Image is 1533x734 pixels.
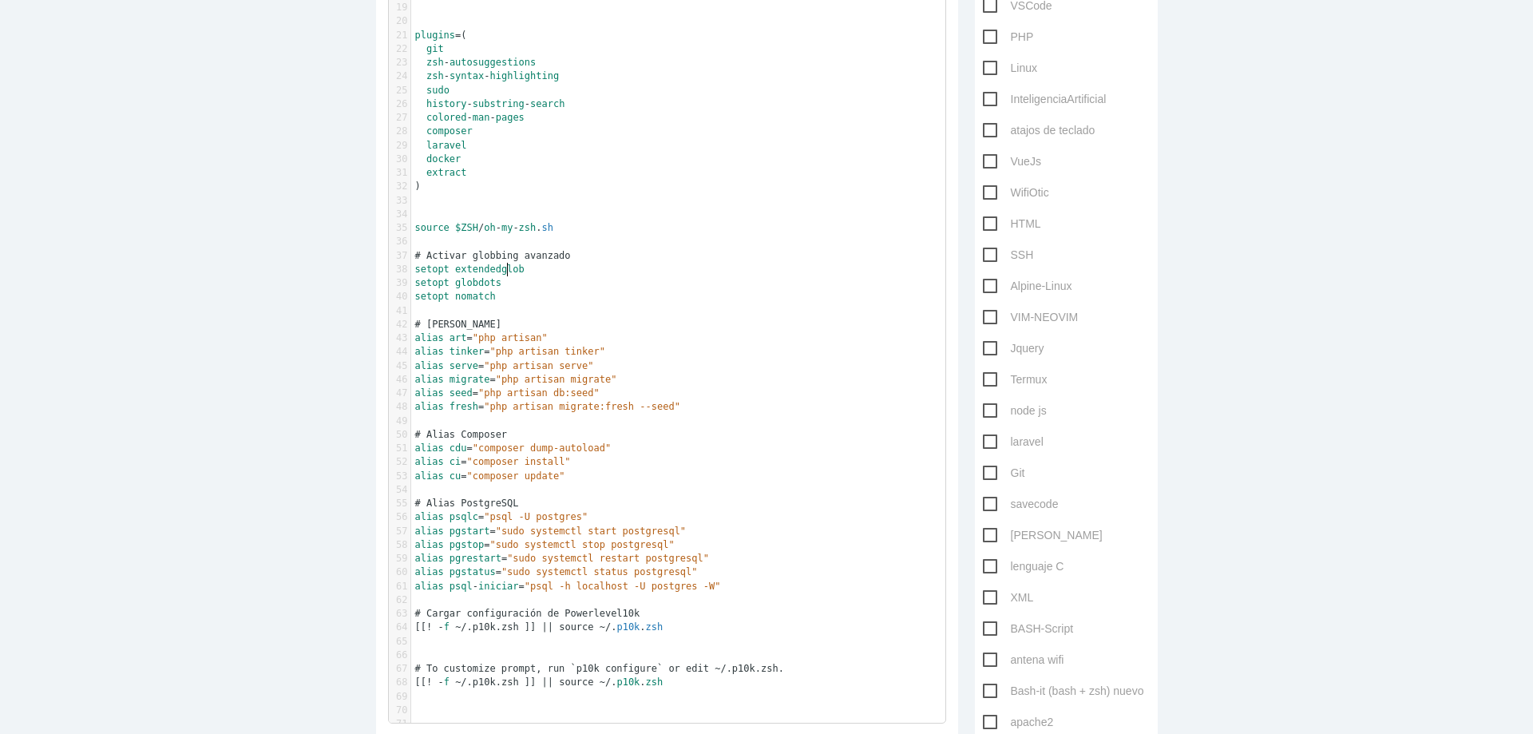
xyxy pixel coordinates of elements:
div: 28 [389,125,410,138]
div: 58 [389,538,410,552]
span: alias [415,387,444,399]
span: cu [450,470,461,482]
span: laravel [983,432,1044,452]
span: ~ [455,676,461,688]
span: - [438,676,443,688]
div: 64 [389,621,410,634]
div: 31 [389,166,410,180]
span: nomatch [455,291,496,302]
span: man [473,112,490,123]
span: alias [415,346,444,357]
span: migrate [450,374,490,385]
span: HTML [983,214,1041,234]
span: /.p10k.zsh ]] || source ~/ [461,676,611,688]
span: = [484,346,489,357]
span: = [496,566,501,577]
div: 33 [389,194,410,208]
span: "php artisan db:seed" [478,387,600,399]
span: art [450,332,467,343]
span: "composer dump-autoload" [473,442,611,454]
span: "psql -h localhost -U postgres -W" [525,581,721,592]
span: highlighting [489,70,559,81]
div: 54 [389,483,410,497]
span: = [478,401,484,412]
div: 57 [389,525,410,538]
div: 19 [389,1,410,14]
span: alias [415,360,444,371]
span: /.p10k.zsh ]] || source ~/ [461,621,611,633]
span: serve [450,360,478,371]
span: iniciar [478,581,519,592]
span: - [467,98,473,109]
span: - [444,70,450,81]
span: docker [426,153,461,165]
span: "sudo systemctl start postgresql" [496,526,686,537]
div: 49 [389,415,410,428]
span: zsh [519,222,537,233]
div: 52 [389,455,410,469]
span: alias [415,401,444,412]
span: VueJs [983,152,1041,172]
span: WifiOtic [983,183,1049,203]
div: 34 [389,208,410,221]
span: fresh [450,401,478,412]
div: 37 [389,249,410,263]
span: ) [415,181,421,192]
span: [PERSON_NAME] [983,526,1103,546]
span: autosuggestions [450,57,536,68]
span: "composer update" [467,470,565,482]
div: 59 [389,552,410,565]
span: source [415,222,450,233]
div: 29 [389,139,410,153]
span: Termux [983,370,1048,390]
span: = [484,539,489,550]
span: Git [983,463,1025,483]
span: setopt [415,264,450,275]
div: 25 [389,84,410,97]
div: 20 [389,14,410,28]
span: = [455,30,461,41]
div: 48 [389,400,410,414]
div: 70 [389,704,410,717]
span: "php artisan migrate" [496,374,617,385]
span: psqlc [450,511,478,522]
span: - [489,112,495,123]
span: XML [983,588,1034,608]
span: = [478,511,484,522]
span: extendedglob [455,264,525,275]
span: composer [426,125,473,137]
span: "sudo systemctl status postgresql" [501,566,698,577]
span: # Alias PostgreSQL [415,498,519,509]
span: extract [426,167,467,178]
div: 67 [389,662,410,676]
div: 40 [389,290,410,304]
span: - [467,112,473,123]
span: alias [415,539,444,550]
span: p10k [616,676,640,688]
div: 69 [389,690,410,704]
div: 68 [389,676,410,689]
span: Alpine-Linux [983,276,1072,296]
span: f [444,621,450,633]
div: 44 [389,345,410,359]
span: VIM-NEOVIM [983,307,1079,327]
span: = [489,526,495,537]
span: my [501,222,513,233]
span: pgrestart [450,553,501,564]
span: zsh [426,70,444,81]
span: oh [484,222,495,233]
span: [[ . . [415,676,664,688]
span: savecode [983,494,1059,514]
div: 45 [389,359,410,373]
span: = [501,553,507,564]
span: node js [983,401,1047,421]
div: 43 [389,331,410,345]
span: sudo [426,85,450,96]
div: 24 [389,69,410,83]
div: 39 [389,276,410,290]
span: psql [450,581,473,592]
div: 41 [389,304,410,318]
span: ! [426,621,432,633]
span: SSH [983,245,1034,265]
span: antena wifi [983,650,1064,670]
